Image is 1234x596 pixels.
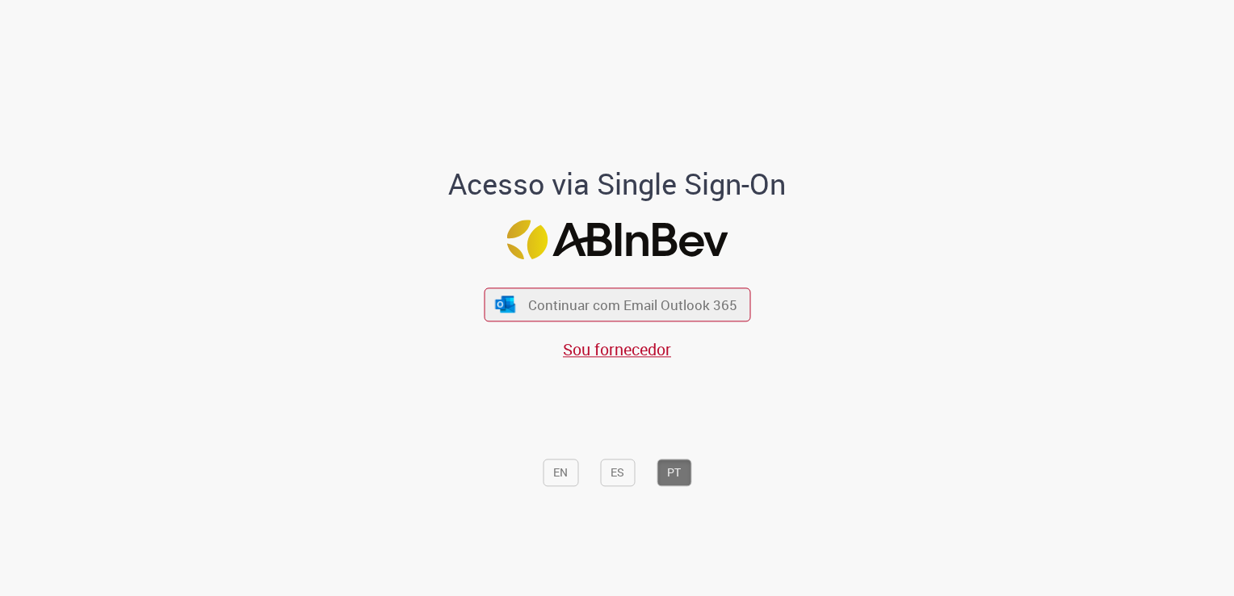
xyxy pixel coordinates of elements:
[393,168,842,200] h1: Acesso via Single Sign-On
[543,460,578,487] button: EN
[563,338,671,360] a: Sou fornecedor
[494,296,517,313] img: ícone Azure/Microsoft 360
[600,460,635,487] button: ES
[528,296,737,314] span: Continuar com Email Outlook 365
[506,220,728,259] img: Logo ABInBev
[657,460,691,487] button: PT
[484,288,750,321] button: ícone Azure/Microsoft 360 Continuar com Email Outlook 365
